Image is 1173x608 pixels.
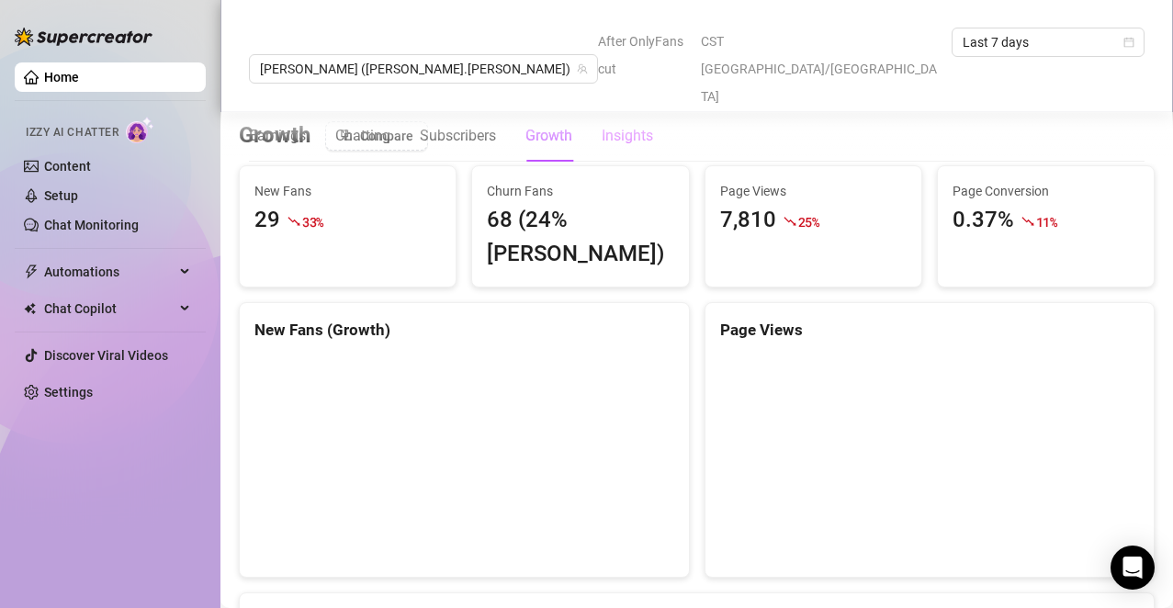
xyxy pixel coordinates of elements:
[487,181,673,201] span: Churn Fans
[487,203,673,272] div: 68 (24% [PERSON_NAME])
[720,318,1140,343] div: Page Views
[302,213,323,231] span: 33 %
[254,203,280,238] div: 29
[44,159,91,174] a: Content
[720,203,776,238] div: 7,810
[44,218,139,232] a: Chat Monitoring
[26,124,118,141] span: Izzy AI Chatter
[288,215,300,228] span: fall
[24,302,36,315] img: Chat Copilot
[260,55,587,83] span: Daniela (daniela.bebeshita)
[44,257,175,287] span: Automations
[44,385,93,400] a: Settings
[577,63,588,74] span: team
[44,70,79,84] a: Home
[1123,37,1134,48] span: calendar
[784,215,796,228] span: fall
[335,125,390,147] div: Chatting
[798,213,819,231] span: 25 %
[720,181,907,201] span: Page Views
[44,294,175,323] span: Chat Copilot
[254,181,441,201] span: New Fans
[525,125,572,147] div: Growth
[1036,213,1057,231] span: 11 %
[953,203,1014,238] div: 0.37%
[1021,215,1034,228] span: fall
[602,125,653,147] div: Insights
[701,28,941,110] span: CST [GEOGRAPHIC_DATA]/[GEOGRAPHIC_DATA]
[1111,546,1155,590] div: Open Intercom Messenger
[24,265,39,279] span: thunderbolt
[126,117,154,143] img: AI Chatter
[963,28,1134,56] span: Last 7 days
[420,125,496,147] div: Subscribers
[953,181,1139,201] span: Page Conversion
[249,125,306,147] div: Earnings
[44,188,78,203] a: Setup
[254,318,674,343] div: New Fans (Growth)
[239,121,310,151] h3: Growth
[15,28,152,46] img: logo-BBDzfeDw.svg
[44,348,168,363] a: Discover Viral Videos
[598,28,690,83] span: After OnlyFans cut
